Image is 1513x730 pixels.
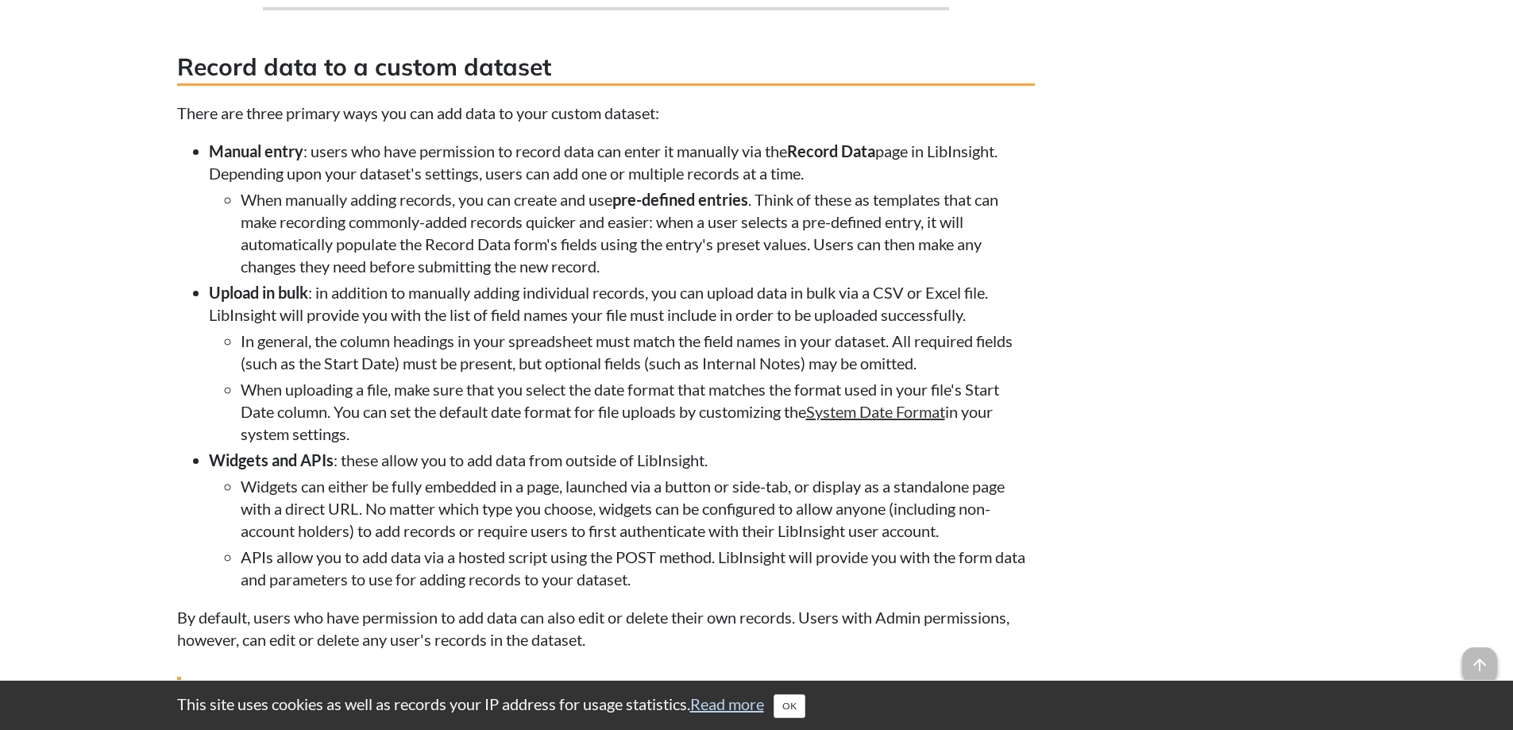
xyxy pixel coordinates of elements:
[209,449,1035,590] li: : these allow you to add data from outside of LibInsight.
[241,475,1035,542] li: Widgets can either be fully embedded in a page, launched via a button or side-tab, or display as ...
[806,402,945,421] a: System Date Format
[209,281,1035,445] li: : in addition to manually adding individual records, you can upload data in bulk via a CSV or Exc...
[1462,649,1497,668] a: arrow_upward
[690,694,764,713] a: Read more
[1462,647,1497,682] span: arrow_upward
[177,606,1035,651] p: By default, users who have permission to add data can also edit or delete their own records. User...
[774,694,805,718] button: Close
[787,141,875,160] strong: Record Data
[209,141,303,160] strong: Manual entry
[161,693,1353,718] div: This site uses cookies as well as records your IP address for usage statistics.
[209,450,334,469] strong: Widgets and APIs
[177,102,1035,124] p: There are three primary ways you can add data to your custom dataset:
[241,188,1035,277] li: When manually adding records, you can create and use . Think of these as templates that can make ...
[241,378,1035,445] li: When uploading a file, make sure that you select the date format that matches the format used in ...
[209,140,1035,277] li: : users who have permission to record data can enter it manually via the page in LibInsight. Depe...
[612,190,748,209] strong: pre-defined entries
[241,546,1035,590] li: APIs allow you to add data via a hosted script using the POST method. LibInsight will provide you...
[177,677,1035,705] h4: Add and manage data
[209,283,308,302] strong: Upload in bulk
[241,330,1035,374] li: In general, the column headings in your spreadsheet must match the field names in your dataset. A...
[177,50,1035,86] h3: Record data to a custom dataset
